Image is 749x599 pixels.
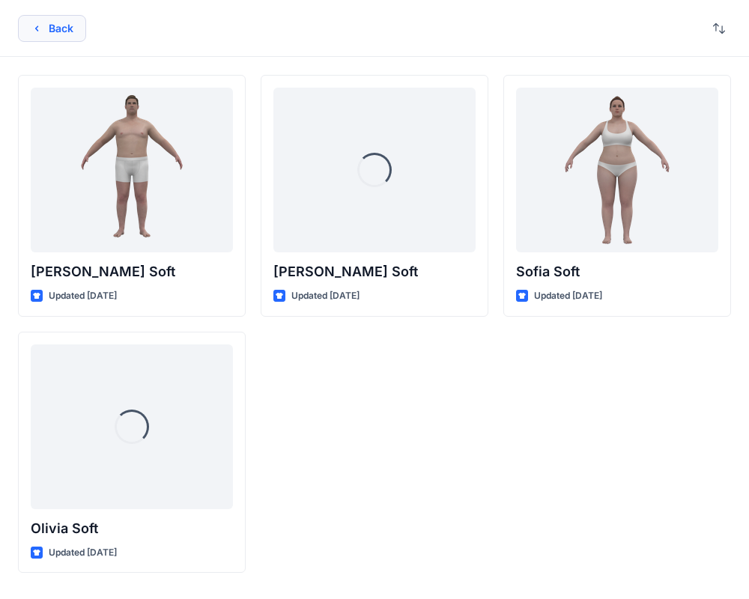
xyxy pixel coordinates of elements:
a: Sofia Soft [516,88,718,252]
p: Sofia Soft [516,261,718,282]
p: Updated [DATE] [49,545,117,561]
a: Joseph Soft [31,88,233,252]
p: Updated [DATE] [49,288,117,304]
button: Back [18,15,86,42]
p: Olivia Soft [31,518,233,539]
p: [PERSON_NAME] Soft [273,261,476,282]
p: Updated [DATE] [291,288,360,304]
p: [PERSON_NAME] Soft [31,261,233,282]
p: Updated [DATE] [534,288,602,304]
